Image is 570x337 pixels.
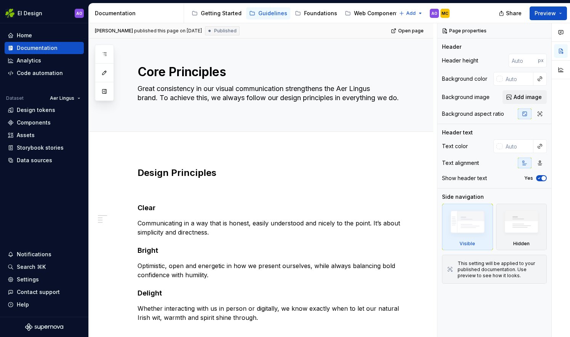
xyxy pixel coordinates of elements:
[17,263,46,271] div: Search ⌘K
[442,193,484,201] div: Side navigation
[442,110,504,118] div: Background aspect ratio
[442,142,468,150] div: Text color
[5,104,84,116] a: Design tokens
[5,42,84,54] a: Documentation
[442,75,487,83] div: Background color
[25,323,63,331] svg: Supernova Logo
[442,174,487,182] div: Show header text
[503,90,547,104] button: Add image
[442,93,490,101] div: Background image
[389,26,427,36] a: Open page
[524,175,533,181] label: Yes
[138,304,403,322] p: Whether interacting with us in person or digitally, we know exactly when to let our natural Irish...
[442,159,479,167] div: Text alignment
[538,57,544,64] p: px
[134,28,202,34] div: published this page on [DATE]
[17,301,29,308] div: Help
[76,10,82,16] div: AO
[138,203,403,212] h4: Clear
[442,129,473,136] div: Header text
[5,248,84,260] button: Notifications
[460,241,475,247] div: Visible
[5,273,84,286] a: Settings
[5,117,84,129] a: Components
[442,57,478,64] div: Header height
[458,260,542,279] div: This setting will be applied to your published documentation. Use preview to see how it looks.
[189,6,395,21] div: Page tree
[506,10,522,17] span: Share
[189,7,245,19] a: Getting Started
[503,139,533,153] input: Auto
[5,54,84,67] a: Analytics
[138,289,403,298] h4: Delight
[17,119,51,126] div: Components
[304,10,337,17] div: Foundations
[431,10,437,16] div: AO
[503,72,533,86] input: Auto
[509,54,538,67] input: Auto
[17,32,32,39] div: Home
[17,276,39,283] div: Settings
[50,95,74,101] span: Aer Lingus
[136,83,401,113] textarea: Great consistency in our visual communication strengthens the Aer Lingus brand. To achieve this, ...
[5,286,84,298] button: Contact support
[5,29,84,42] a: Home
[201,10,242,17] div: Getting Started
[292,7,340,19] a: Foundations
[17,144,64,152] div: Storybook stories
[5,9,14,18] img: 56b5df98-d96d-4d7e-807c-0afdf3bdaefa.png
[17,44,58,52] div: Documentation
[5,261,84,273] button: Search ⌘K
[535,10,556,17] span: Preview
[17,69,63,77] div: Code automation
[398,28,424,34] span: Open page
[513,241,530,247] div: Hidden
[95,28,133,34] span: [PERSON_NAME]
[95,10,181,17] div: Documentation
[5,299,84,311] button: Help
[6,95,24,101] div: Dataset
[258,10,287,17] div: Guidelines
[5,129,84,141] a: Assets
[138,167,403,179] h2: Design Principles
[442,204,493,250] div: Visible
[18,10,42,17] div: EI Design
[138,261,403,280] p: Optimistic, open and energetic in how we present ourselves, while always balancing bold confidenc...
[246,7,290,19] a: Guidelines
[138,219,403,237] p: Communicating in a way that is honest, easily understood and nicely to the point. It’s about simp...
[214,28,237,34] span: Published
[514,93,542,101] span: Add image
[5,154,84,166] a: Data sources
[138,246,403,255] h4: Bright
[17,106,55,114] div: Design tokens
[46,93,84,104] button: Aer Lingus
[17,251,51,258] div: Notifications
[5,142,84,154] a: Storybook stories
[354,10,401,17] div: Web Components
[17,288,60,296] div: Contact support
[342,7,404,19] a: Web Components
[2,5,87,21] button: EI DesignAO
[406,10,416,16] span: Add
[495,6,527,20] button: Share
[136,63,401,81] textarea: Core Principles
[397,8,425,19] button: Add
[530,6,567,20] button: Preview
[442,43,461,51] div: Header
[496,204,547,250] div: Hidden
[442,10,448,16] div: MC
[17,157,52,164] div: Data sources
[17,57,41,64] div: Analytics
[5,67,84,79] a: Code automation
[17,131,35,139] div: Assets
